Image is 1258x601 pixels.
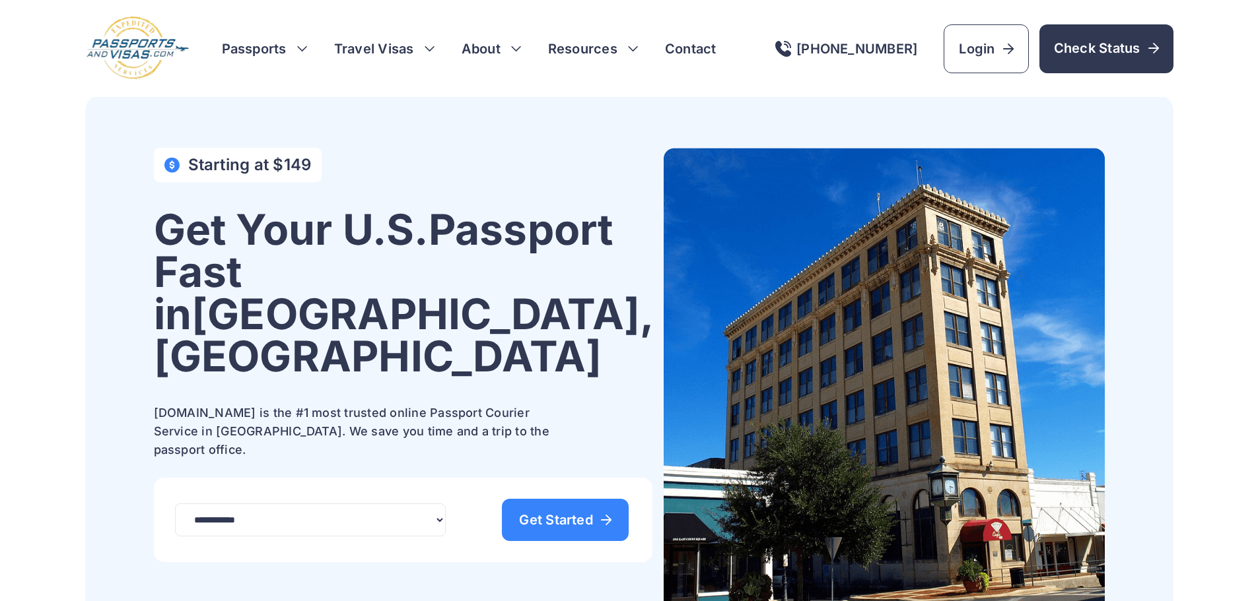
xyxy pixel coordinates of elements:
h3: Travel Visas [334,40,435,58]
a: Check Status [1039,24,1173,73]
h1: Get Your U.S. Passport Fast in [GEOGRAPHIC_DATA], [GEOGRAPHIC_DATA] [154,208,653,377]
h4: Starting at $149 [188,156,312,174]
span: Login [959,40,1013,58]
a: About [462,40,501,58]
a: Contact [665,40,716,58]
h3: Resources [548,40,639,58]
a: [PHONE_NUMBER] [775,41,917,57]
img: Logo [85,16,190,81]
p: [DOMAIN_NAME] is the #1 most trusted online Passport Courier Service in [GEOGRAPHIC_DATA]. We sav... [154,404,563,459]
h3: Passports [222,40,308,58]
span: Get Started [519,513,612,526]
a: Get Started [502,499,629,541]
span: Check Status [1054,39,1159,57]
a: Login [944,24,1028,73]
